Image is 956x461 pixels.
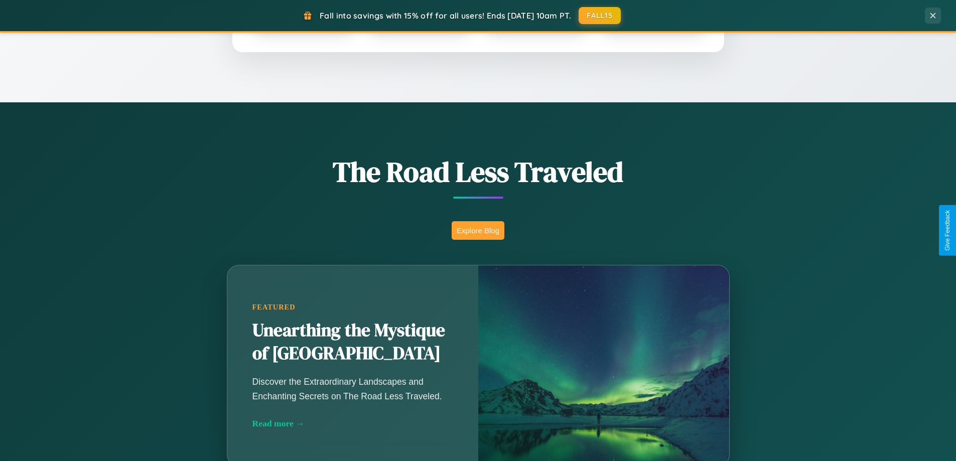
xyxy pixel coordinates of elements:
div: Read more → [252,418,453,429]
h2: Unearthing the Mystique of [GEOGRAPHIC_DATA] [252,319,453,365]
button: FALL15 [579,7,621,24]
button: Explore Blog [452,221,504,240]
h1: The Road Less Traveled [177,152,779,191]
div: Give Feedback [944,210,951,251]
p: Discover the Extraordinary Landscapes and Enchanting Secrets on The Road Less Traveled. [252,375,453,403]
span: Fall into savings with 15% off for all users! Ends [DATE] 10am PT. [320,11,571,21]
div: Featured [252,303,453,312]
